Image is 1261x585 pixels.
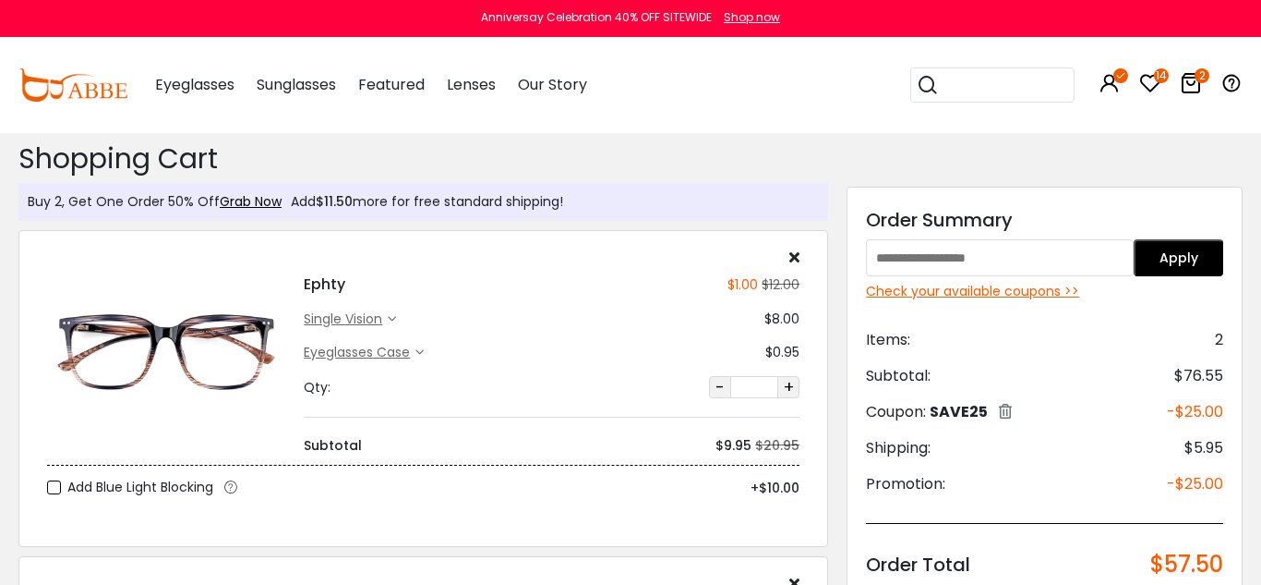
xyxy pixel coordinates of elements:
[755,436,799,456] div: $20.95
[1154,68,1169,83] i: 14
[751,479,799,497] span: +$10.00
[758,275,799,295] div: $12.00
[1139,76,1161,97] a: 14
[866,473,945,495] span: Promotion:
[715,9,780,25] a: Shop now
[518,74,587,95] span: Our Story
[304,378,330,397] div: Qty:
[304,274,345,296] h4: Ephty
[866,437,931,459] span: Shipping:
[866,401,1012,423] div: Coupon:
[866,282,1223,301] div: Check your available coupons >>
[47,293,285,412] img: Ephty
[930,401,988,422] span: SAVE25
[866,206,1223,234] div: Order Summary
[1195,68,1209,83] i: 2
[447,74,496,95] span: Lenses
[1180,76,1202,97] a: 2
[304,343,415,362] div: Eyeglasses Case
[316,192,353,211] span: $11.50
[257,74,336,95] span: Sunglasses
[709,376,731,398] button: -
[282,192,563,212] div: Add more for free standard shipping!
[1184,437,1223,459] span: $5.95
[67,476,213,499] span: Add Blue Light Blocking
[1134,239,1223,276] button: Apply
[727,275,758,295] div: $1.00
[28,192,282,212] div: Buy 2, Get One Order 50% Off
[1167,473,1223,495] span: -$25.00
[765,343,799,362] div: $0.95
[866,552,970,578] span: Order Total
[18,142,828,176] h2: Shopping Cart
[1150,552,1223,578] span: $57.50
[481,9,712,26] div: Anniversay Celebration 40% OFF SITEWIDE
[304,310,388,329] div: single vision
[1174,365,1223,387] span: $76.55
[1215,329,1223,351] span: 2
[866,365,931,387] span: Subtotal:
[18,68,127,102] img: abbeglasses.com
[777,376,799,398] button: +
[304,436,362,456] div: Subtotal
[764,310,799,329] div: $8.00
[358,74,425,95] span: Featured
[155,74,234,95] span: Eyeglasses
[1167,401,1223,423] span: -$25.00
[724,9,780,26] div: Shop now
[220,192,282,211] a: Grab Now
[866,329,910,351] span: Items:
[715,436,751,456] div: $9.95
